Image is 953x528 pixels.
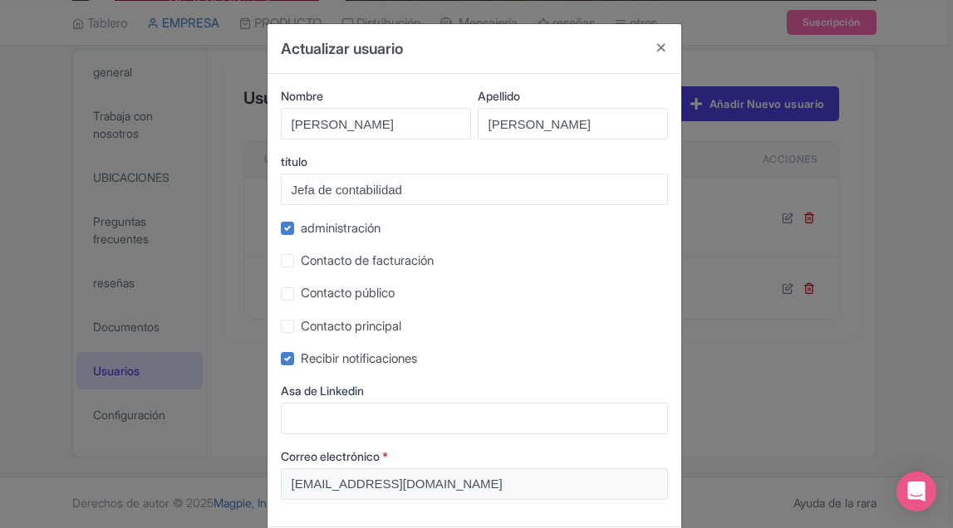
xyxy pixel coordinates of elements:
[281,449,380,463] span: Correo electrónico
[281,384,364,398] span: Asa de Linkedin
[301,285,395,301] span: Contacto público
[301,350,417,366] span: Recibir notificaciones
[281,37,403,60] h4: Actualizar usuario
[301,318,401,334] span: Contacto principal
[281,154,307,169] span: título
[641,24,681,71] button: CERRAR
[301,252,434,268] span: Contacto de facturación
[301,220,381,236] span: administración
[281,89,323,103] span: Nombre
[897,472,936,511] div: Mensajero de Intercom abierto
[478,89,520,103] span: Apellido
